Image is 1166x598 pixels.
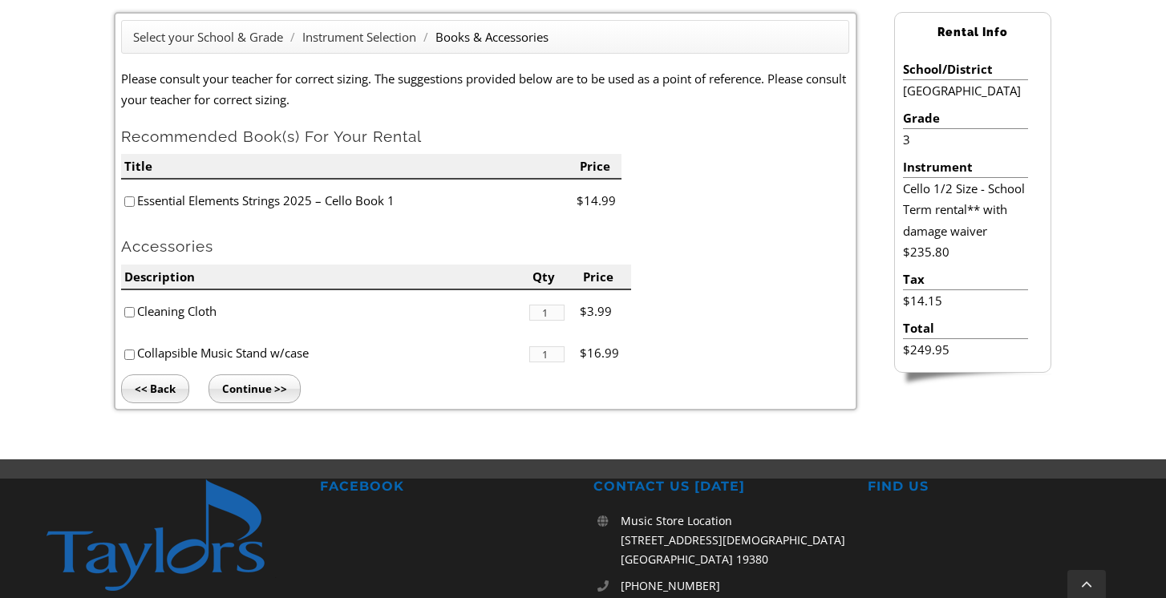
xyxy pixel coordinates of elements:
li: Cello 1/2 Size - School Term rental** with damage waiver $235.80 [903,178,1027,262]
a: Select your School & Grade [133,29,283,45]
li: $14.99 [577,180,622,222]
li: Books & Accessories [435,26,549,47]
li: Instrument [903,156,1027,178]
li: [GEOGRAPHIC_DATA] [903,80,1027,101]
li: School/District [903,59,1027,80]
li: Essential Elements Strings 2025 – Cello Book 1 [121,180,576,222]
li: Description [121,265,528,290]
a: [PHONE_NUMBER] [621,576,846,596]
h2: Recommended Book(s) For Your Rental [121,127,849,147]
li: Cleaning Cloth [121,290,528,333]
li: Qty [529,265,581,290]
p: Music Store Location [STREET_ADDRESS][DEMOGRAPHIC_DATA] [GEOGRAPHIC_DATA] 19380 [621,511,846,568]
input: << Back [121,374,189,403]
li: $16.99 [580,332,631,374]
li: Collapsible Music Stand w/case [121,332,528,374]
span: / [286,29,299,45]
h2: FACEBOOK [320,479,573,495]
li: Tax [903,269,1027,290]
li: Price [580,265,631,290]
li: Grade [903,107,1027,129]
li: Title [121,154,576,180]
li: $14.15 [903,290,1027,311]
img: sidebar-footer.png [894,373,1051,387]
img: footer-logo [46,479,298,592]
p: Please consult your teacher for correct sizing. The suggestions provided below are to be used as ... [121,68,849,111]
h2: Accessories [121,236,849,257]
input: Continue >> [209,374,301,403]
a: Instrument Selection [302,29,416,45]
li: Price [577,154,622,180]
h2: FIND US [868,479,1120,495]
li: Total [903,317,1027,339]
span: / [419,29,432,45]
h2: CONTACT US [DATE] [593,479,846,495]
li: $249.95 [903,339,1027,360]
li: $3.99 [580,290,631,333]
li: 3 [903,129,1027,150]
h2: Rental Info [895,18,1051,46]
